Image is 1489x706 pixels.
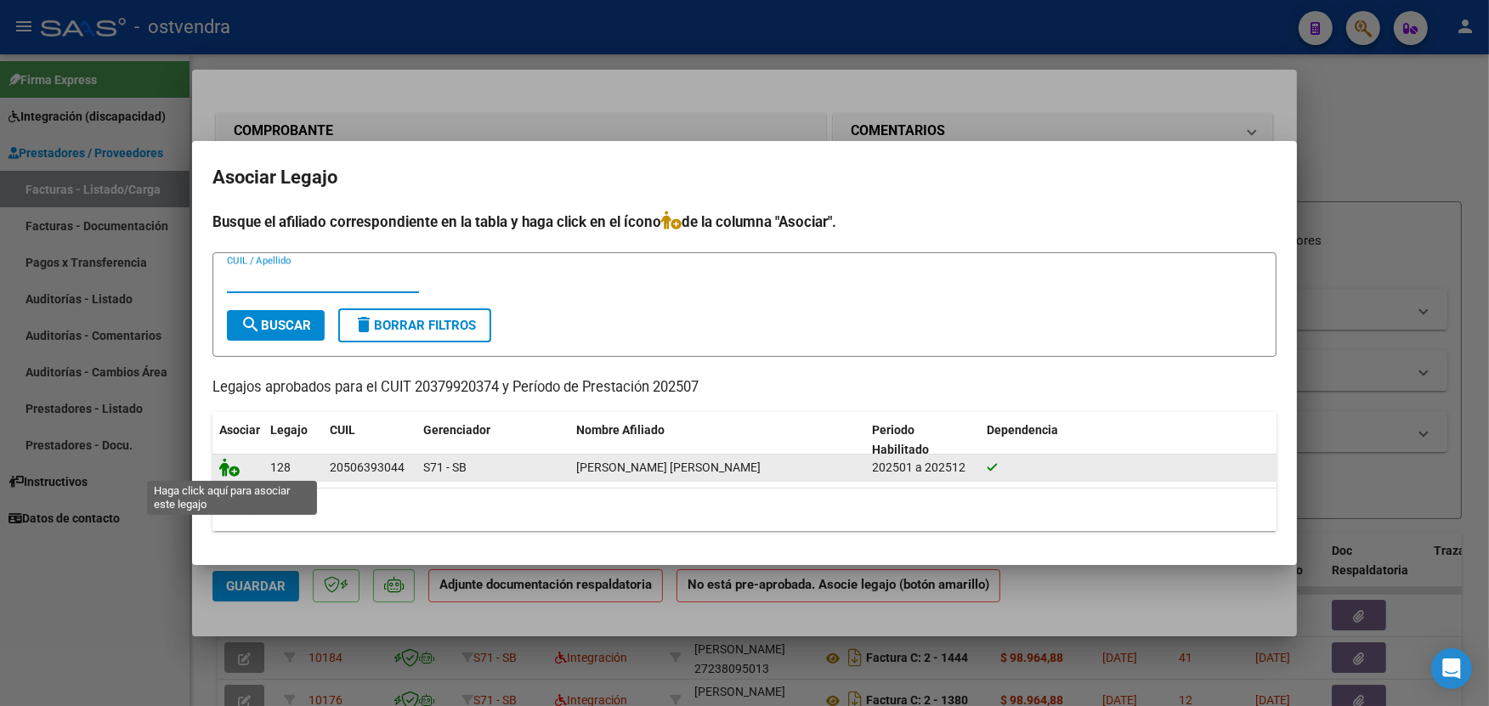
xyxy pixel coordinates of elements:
[423,423,490,437] span: Gerenciador
[212,377,1277,398] p: Legajos aprobados para el CUIT 20379920374 y Período de Prestación 202507
[569,412,866,468] datatable-header-cell: Nombre Afiliado
[576,423,665,437] span: Nombre Afiliado
[323,412,416,468] datatable-header-cell: CUIL
[981,412,1277,468] datatable-header-cell: Dependencia
[354,314,374,335] mat-icon: delete
[338,308,491,342] button: Borrar Filtros
[416,412,569,468] datatable-header-cell: Gerenciador
[219,423,260,437] span: Asociar
[1431,648,1472,689] div: Open Intercom Messenger
[270,423,308,437] span: Legajo
[873,458,974,477] div: 202501 a 202512
[227,310,325,341] button: Buscar
[330,458,405,477] div: 20506393044
[988,423,1059,437] span: Dependencia
[212,161,1277,194] h2: Asociar Legajo
[270,460,291,474] span: 128
[241,318,311,333] span: Buscar
[263,412,323,468] datatable-header-cell: Legajo
[354,318,476,333] span: Borrar Filtros
[423,460,467,474] span: S71 - SB
[873,423,930,456] span: Periodo Habilitado
[576,460,761,474] span: PAEZ BENITEZ ANGEL ESTEBAN
[212,412,263,468] datatable-header-cell: Asociar
[212,211,1277,233] h4: Busque el afiliado correspondiente en la tabla y haga click en el ícono de la columna "Asociar".
[866,412,981,468] datatable-header-cell: Periodo Habilitado
[330,423,355,437] span: CUIL
[212,489,1277,531] div: 1 registros
[241,314,261,335] mat-icon: search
